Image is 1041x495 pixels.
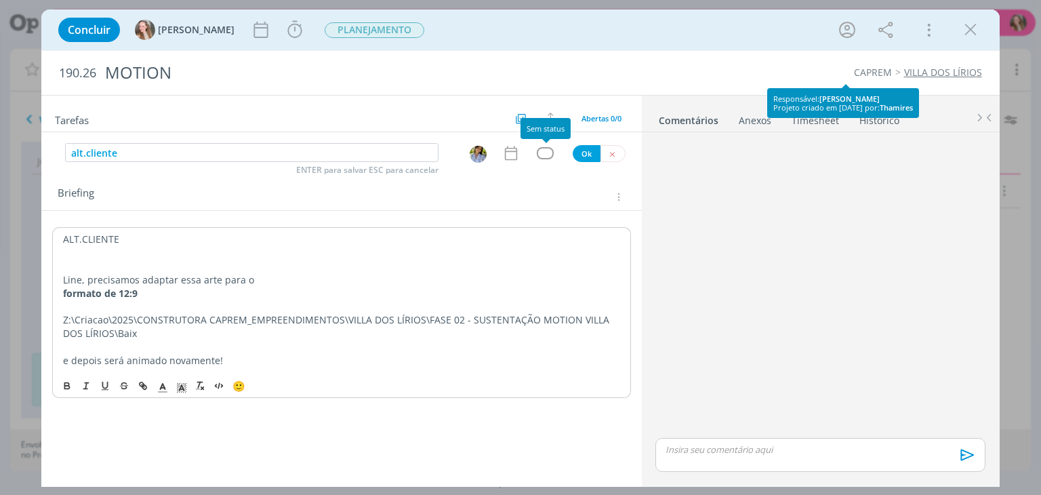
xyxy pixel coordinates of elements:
[63,313,619,340] p: Z:\Criacao\2025\CONSTRUTORA CAPREM_EMPREENDIMENTOS\VILLA DOS LÍRIOS\FASE 02 - SUSTENTAÇÃO MOTION ...
[854,66,892,79] a: CAPREM
[520,118,571,139] div: Sem status
[773,94,913,112] div: Responsável: Projeto criado em [DATE] por:
[63,287,138,300] strong: formato de 12:9
[63,354,619,368] p: e depois será animado novamente!
[324,22,425,39] button: PLANEJAMENTO
[581,113,621,123] span: Abertas 0/0
[59,66,96,81] span: 190.26
[904,66,982,79] a: VILLA DOS LÍRIOS
[548,113,557,125] img: arrow-down-up.svg
[63,233,619,246] p: ALT.CLIENTE
[68,24,110,35] span: Concluir
[153,378,172,394] span: Cor do Texto
[135,20,234,40] button: G[PERSON_NAME]
[55,111,89,127] span: Tarefas
[819,94,880,104] span: [PERSON_NAME]
[232,379,245,393] span: 🙂
[296,165,438,176] span: ENTER para salvar ESC para cancelar
[58,18,120,42] button: Concluir
[172,378,191,394] span: Cor de Fundo
[469,145,487,163] button: A
[739,114,771,127] div: Anexos
[41,9,999,487] div: dialog
[58,188,94,205] span: Briefing
[99,56,592,90] div: MOTION
[63,273,619,287] p: Line, precisamos adaptar essa arte para o
[325,22,424,38] span: PLANEJAMENTO
[880,102,913,113] span: Thamires
[158,25,234,35] span: [PERSON_NAME]
[573,145,600,162] button: Ok
[135,20,155,40] img: G
[658,108,719,127] a: Comentários
[229,378,248,394] button: 🙂
[470,146,487,163] img: A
